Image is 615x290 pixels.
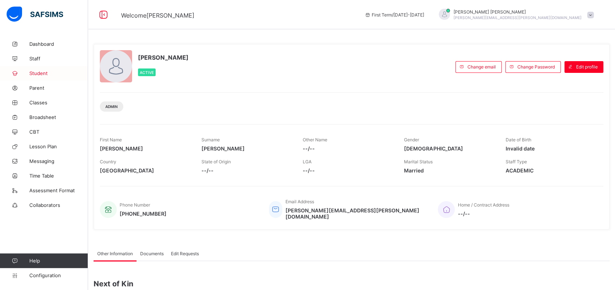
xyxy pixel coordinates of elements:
span: Next of Kin [94,279,609,288]
span: Collaborators [29,202,88,208]
span: [PERSON_NAME] [PERSON_NAME] [454,9,582,15]
span: First Name [100,137,122,142]
span: Assessment Format [29,187,88,193]
span: [PERSON_NAME] [201,145,291,152]
span: Student [29,70,88,76]
span: --/-- [458,211,509,217]
span: Admin [105,104,118,109]
span: Documents [140,251,164,256]
span: LGA [303,159,312,164]
span: --/-- [303,167,393,174]
span: Email Address [285,199,314,204]
span: --/-- [201,167,291,174]
span: [PERSON_NAME] [100,145,190,152]
span: Configuration [29,272,88,278]
span: State of Origin [201,159,230,164]
span: Change Password [517,64,555,70]
div: KennethJacob [432,9,597,21]
span: Date of Birth [506,137,531,142]
span: Change email [467,64,496,70]
span: CBT [29,129,88,135]
span: Lesson Plan [29,144,88,149]
span: Help [29,258,88,264]
span: Dashboard [29,41,88,47]
span: [DEMOGRAPHIC_DATA] [404,145,494,152]
span: Surname [201,137,219,142]
span: Married [404,167,494,174]
span: [PERSON_NAME][EMAIL_ADDRESS][PERSON_NAME][DOMAIN_NAME] [285,207,427,220]
span: [PERSON_NAME] [138,54,189,61]
img: safsims [7,7,63,22]
span: --/-- [303,145,393,152]
span: Invalid date [506,145,596,152]
span: Staff Type [506,159,527,164]
span: [GEOGRAPHIC_DATA] [100,167,190,174]
span: Messaging [29,158,88,164]
span: Other Name [303,137,327,142]
span: Gender [404,137,419,142]
span: Active [140,70,154,75]
span: Classes [29,100,88,105]
span: Edit profile [576,64,598,70]
span: Broadsheet [29,114,88,120]
span: Edit Requests [171,251,199,256]
span: Phone Number [120,202,150,208]
span: Country [100,159,116,164]
span: Staff [29,56,88,62]
span: [PERSON_NAME][EMAIL_ADDRESS][PERSON_NAME][DOMAIN_NAME] [454,15,582,20]
span: Home / Contract Address [458,202,509,208]
span: [PHONE_NUMBER] [120,211,167,217]
span: Other Information [97,251,133,256]
span: Time Table [29,173,88,179]
span: Parent [29,85,88,91]
span: ACADEMIC [506,167,596,174]
span: Welcome [PERSON_NAME] [121,12,194,19]
span: session/term information [364,12,424,18]
span: Marital Status [404,159,433,164]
